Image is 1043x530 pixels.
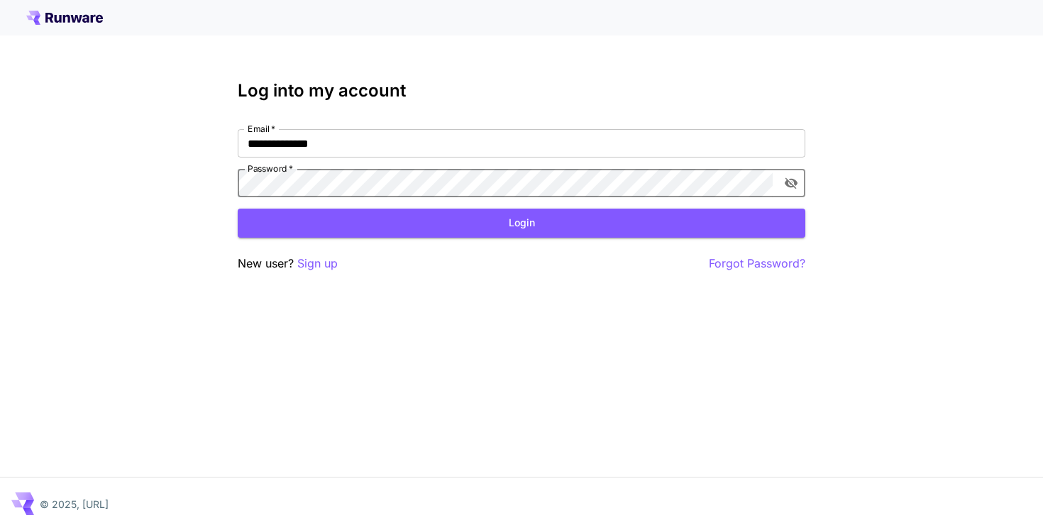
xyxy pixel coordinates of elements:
[40,497,109,512] p: © 2025, [URL]
[238,255,338,272] p: New user?
[297,255,338,272] button: Sign up
[238,81,805,101] h3: Log into my account
[248,123,275,135] label: Email
[238,209,805,238] button: Login
[778,170,804,196] button: toggle password visibility
[248,162,293,175] label: Password
[709,255,805,272] button: Forgot Password?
